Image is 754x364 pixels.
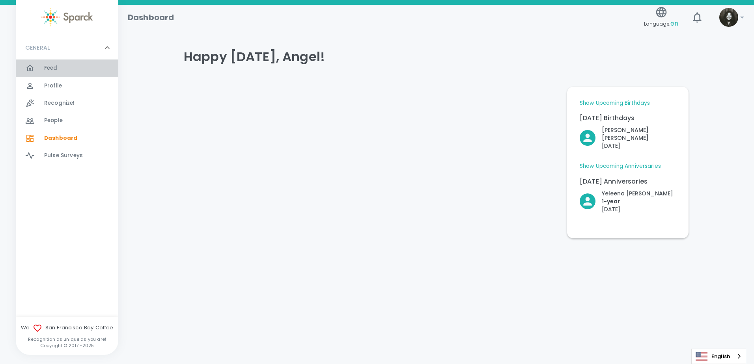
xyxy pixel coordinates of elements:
[573,120,676,150] div: Click to Recognize!
[580,189,673,213] button: Click to Recognize!
[573,183,673,213] div: Click to Recognize!
[16,36,118,59] div: GENERAL
[16,147,118,164] a: Pulse Surveys
[41,8,93,26] img: Sparck logo
[641,4,681,32] button: Language:en
[16,323,118,333] span: We San Francisco Bay Coffee
[184,49,689,65] h4: Happy [DATE], Angel!
[44,152,83,160] span: Pulse Surveys
[16,336,118,342] p: Recognition as unique as you are!
[44,64,58,72] span: Feed
[128,11,174,24] h1: Dashboard
[16,342,118,349] p: Copyright © 2017 - 2025
[692,349,746,364] a: English
[44,82,62,90] span: Profile
[602,126,676,142] p: [PERSON_NAME] [PERSON_NAME]
[580,177,676,186] p: [DATE] Anniversaries
[16,59,118,77] a: Feed
[691,349,746,364] aside: Language selected: English
[16,130,118,147] a: Dashboard
[602,197,673,205] p: 1- year
[16,77,118,95] a: Profile
[580,126,676,150] button: Click to Recognize!
[16,59,118,167] div: GENERAL
[580,99,650,107] a: Show Upcoming Birthdays
[602,189,673,197] p: Yeleena [PERSON_NAME]
[44,99,75,107] span: Recognize!
[16,8,118,26] a: Sparck logo
[16,95,118,112] a: Recognize!
[719,8,738,27] img: Picture of Angel
[580,162,661,170] a: Show Upcoming Anniversaries
[580,113,676,123] p: [DATE] Birthdays
[644,19,678,29] span: Language:
[691,349,746,364] div: Language
[602,205,673,213] p: [DATE]
[25,44,50,52] p: GENERAL
[602,142,676,150] p: [DATE]
[44,134,77,142] span: Dashboard
[16,112,118,129] a: People
[44,117,63,124] span: People
[670,19,678,28] span: en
